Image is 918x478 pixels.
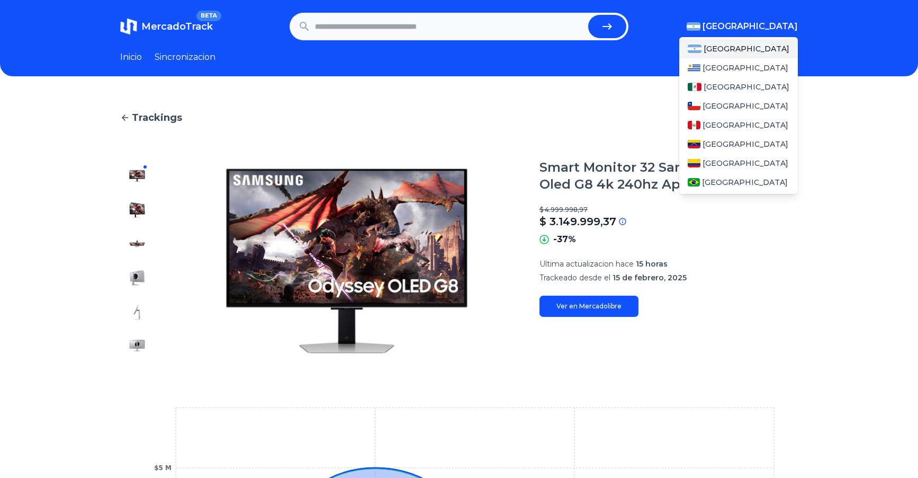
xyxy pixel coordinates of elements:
img: Smart Monitor 32 Samsung Odyssey Oled G8 4k 240hz Apps Xbox [175,159,518,362]
img: Colombia [688,159,700,167]
img: Brasil [688,178,700,187]
span: [GEOGRAPHIC_DATA] [703,63,788,73]
p: $ 3.149.999,37 [539,214,616,229]
img: Smart Monitor 32 Samsung Odyssey Oled G8 4k 240hz Apps Xbox [129,235,146,252]
img: Venezuela [688,140,700,148]
span: [GEOGRAPHIC_DATA] [703,101,788,111]
a: Sincronizacion [155,51,215,64]
a: Trackings [120,110,798,125]
button: [GEOGRAPHIC_DATA] [687,20,798,33]
span: [GEOGRAPHIC_DATA] [704,82,789,92]
img: Uruguay [688,64,700,72]
img: Mexico [688,83,701,91]
span: [GEOGRAPHIC_DATA] [704,43,789,54]
img: Argentina [688,45,701,53]
p: -37% [553,233,576,246]
span: MercadoTrack [141,21,213,32]
span: Ultima actualizacion hace [539,259,634,269]
span: 15 horas [636,259,668,269]
span: [GEOGRAPHIC_DATA] [703,139,788,149]
span: Trackeado desde el [539,273,610,282]
img: Argentina [687,22,700,31]
a: Chile[GEOGRAPHIC_DATA] [679,96,798,116]
a: MercadoTrackBETA [120,18,213,35]
img: Smart Monitor 32 Samsung Odyssey Oled G8 4k 240hz Apps Xbox [129,201,146,218]
a: Ver en Mercadolibre [539,296,638,317]
h1: Smart Monitor 32 Samsung Odyssey Oled G8 4k 240hz Apps Xbox [539,159,798,193]
tspan: $5 M [154,464,172,472]
a: Mexico[GEOGRAPHIC_DATA] [679,77,798,96]
a: Colombia[GEOGRAPHIC_DATA] [679,154,798,173]
img: MercadoTrack [120,18,137,35]
img: Smart Monitor 32 Samsung Odyssey Oled G8 4k 240hz Apps Xbox [129,337,146,354]
img: Smart Monitor 32 Samsung Odyssey Oled G8 4k 240hz Apps Xbox [129,269,146,286]
span: 15 de febrero, 2025 [613,273,687,282]
a: Venezuela[GEOGRAPHIC_DATA] [679,135,798,154]
span: [GEOGRAPHIC_DATA] [703,120,788,130]
p: $ 4.999.998,97 [539,206,798,214]
a: Uruguay[GEOGRAPHIC_DATA] [679,58,798,77]
a: Inicio [120,51,142,64]
span: [GEOGRAPHIC_DATA] [702,177,788,188]
img: Smart Monitor 32 Samsung Odyssey Oled G8 4k 240hz Apps Xbox [129,167,146,184]
span: BETA [196,11,221,21]
img: Chile [688,102,700,110]
span: [GEOGRAPHIC_DATA] [703,158,788,169]
img: Peru [688,121,700,129]
span: [GEOGRAPHIC_DATA] [703,20,798,33]
a: Brasil[GEOGRAPHIC_DATA] [679,173,798,192]
a: Argentina[GEOGRAPHIC_DATA] [679,39,798,58]
img: Smart Monitor 32 Samsung Odyssey Oled G8 4k 240hz Apps Xbox [129,303,146,320]
span: Trackings [132,110,182,125]
a: Peru[GEOGRAPHIC_DATA] [679,116,798,135]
